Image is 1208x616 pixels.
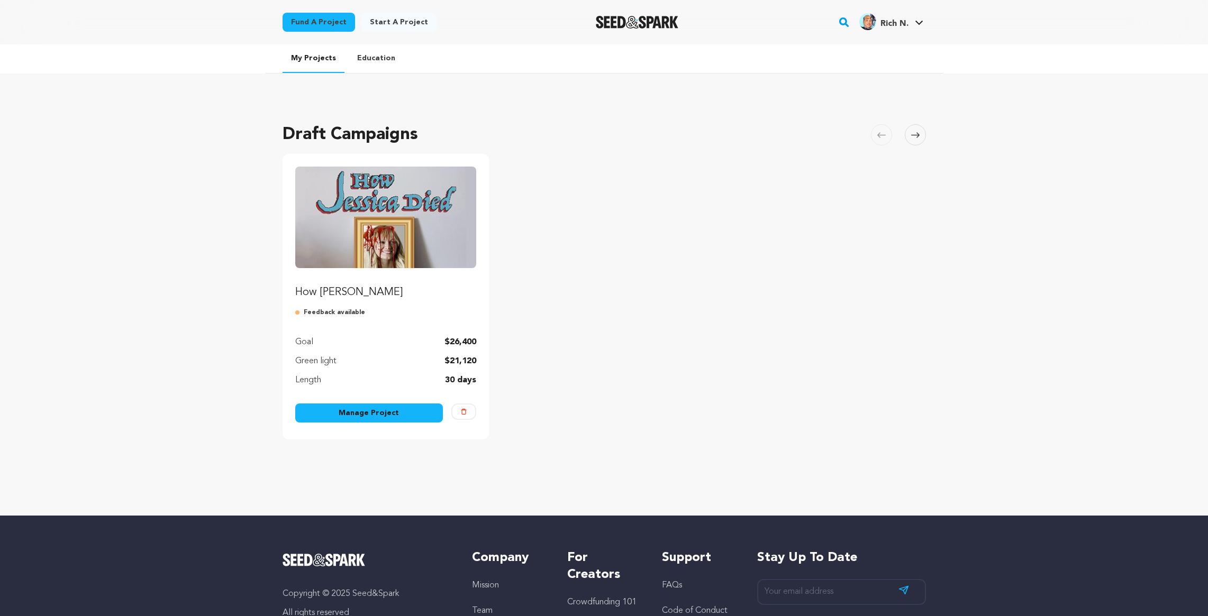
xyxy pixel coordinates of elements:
h2: Draft Campaigns [283,122,418,148]
span: Rich N.'s Profile [857,11,925,33]
a: Crowdfunding 101 [567,598,637,606]
p: Green light [295,355,337,367]
a: Team [472,606,493,615]
img: 23073e1992c85536.jpg [859,13,876,30]
input: Your email address [757,579,926,605]
a: Education [349,44,404,72]
img: submitted-for-review.svg [295,308,304,317]
a: FAQs [662,581,682,590]
img: Seed&Spark Logo Dark Mode [596,16,679,29]
p: Goal [295,336,313,348]
a: My Projects [283,44,344,73]
a: Fund a project [283,13,355,32]
a: Fund How Jessica Died [295,167,477,300]
h5: Support [662,549,735,566]
p: 30 days [445,374,476,387]
img: Seed&Spark Logo [283,554,366,566]
h5: Company [472,549,546,566]
a: Seed&Spark Homepage [283,554,451,566]
p: $21,120 [444,355,476,367]
p: $26,400 [444,336,476,348]
p: How [PERSON_NAME] [295,285,477,300]
div: Rich N.'s Profile [859,13,909,30]
span: Rich N. [880,20,909,28]
p: Length [295,374,321,387]
h5: For Creators [567,549,641,583]
a: Seed&Spark Homepage [596,16,679,29]
h5: Stay up to date [757,549,926,566]
a: Mission [472,581,499,590]
img: trash-empty.svg [461,409,467,415]
a: Start a project [361,13,437,32]
a: Manage Project [295,403,443,422]
a: Rich N.'s Profile [857,11,925,30]
p: Copyright © 2025 Seed&Spark [283,587,451,600]
a: Code of Conduct [662,606,728,615]
p: Feedback available [295,308,477,317]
